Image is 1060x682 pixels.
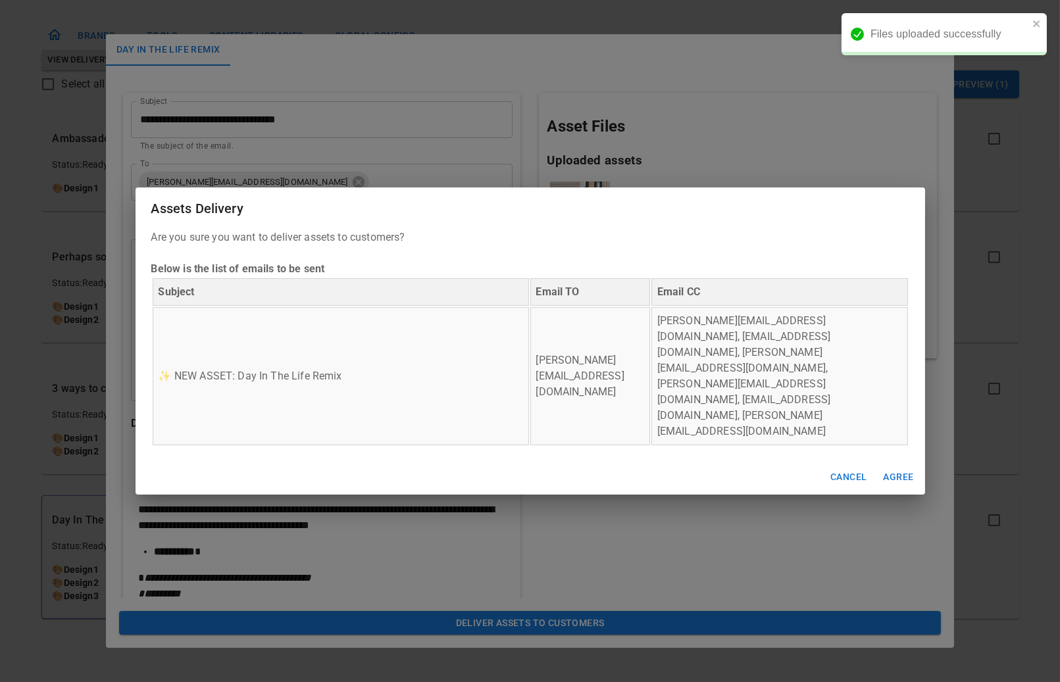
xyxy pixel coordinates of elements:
[530,307,650,445] td: [PERSON_NAME][EMAIL_ADDRESS][DOMAIN_NAME]
[871,26,1028,42] div: Files uploaded successfully
[153,307,529,445] td: ✨ NEW ASSET: Day In The Life Remix
[136,187,925,230] h2: Assets Delivery
[878,465,920,489] button: Agree
[651,278,908,306] th: Email CC
[1032,18,1042,31] button: close
[825,465,872,489] button: Cancel
[651,307,908,445] td: [PERSON_NAME][EMAIL_ADDRESS][DOMAIN_NAME], [EMAIL_ADDRESS][DOMAIN_NAME], [PERSON_NAME][EMAIL_ADDR...
[530,278,650,306] th: Email TO
[151,230,909,447] p: Are you sure you want to deliver assets to customers?
[151,262,325,275] b: Below is the list of emails to be sent
[153,278,529,306] th: Subject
